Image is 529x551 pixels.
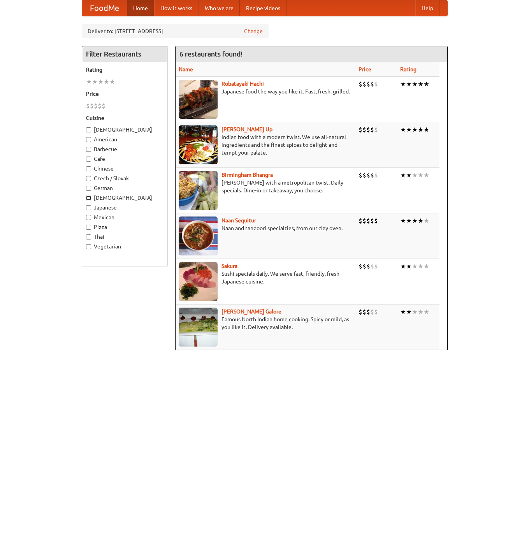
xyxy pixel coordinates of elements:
[424,171,429,180] li: ★
[374,262,378,271] li: $
[86,136,163,143] label: American
[179,217,218,255] img: naansequitur.jpg
[199,0,240,16] a: Who we are
[86,77,92,86] li: ★
[370,217,374,225] li: $
[359,262,362,271] li: $
[92,77,98,86] li: ★
[418,217,424,225] li: ★
[362,125,366,134] li: $
[424,217,429,225] li: ★
[221,81,264,87] a: Robatayaki Hachi
[406,262,412,271] li: ★
[179,50,243,58] ng-pluralize: 6 restaurants found!
[362,171,366,180] li: $
[370,262,374,271] li: $
[86,213,163,221] label: Mexican
[400,171,406,180] li: ★
[179,88,353,95] p: Japanese food the way you like it. Fast, fresh, grilled.
[179,262,218,301] img: sakura.jpg
[359,217,362,225] li: $
[86,174,163,182] label: Czech / Slovak
[370,171,374,180] li: $
[418,171,424,180] li: ★
[424,80,429,88] li: ★
[374,217,378,225] li: $
[370,80,374,88] li: $
[359,308,362,316] li: $
[362,80,366,88] li: $
[221,263,237,269] a: Sakura
[86,127,91,132] input: [DEMOGRAPHIC_DATA]
[86,223,163,231] label: Pizza
[400,308,406,316] li: ★
[86,157,91,162] input: Cafe
[86,114,163,122] h5: Cuisine
[86,234,91,239] input: Thai
[366,171,370,180] li: $
[86,165,163,173] label: Chinese
[412,125,418,134] li: ★
[98,102,102,110] li: $
[86,186,91,191] input: German
[362,308,366,316] li: $
[86,225,91,230] input: Pizza
[406,80,412,88] li: ★
[86,166,91,171] input: Chinese
[370,308,374,316] li: $
[94,102,98,110] li: $
[412,262,418,271] li: ★
[359,171,362,180] li: $
[362,262,366,271] li: $
[86,195,91,201] input: [DEMOGRAPHIC_DATA]
[366,262,370,271] li: $
[406,217,412,225] li: ★
[412,171,418,180] li: ★
[370,125,374,134] li: $
[374,80,378,88] li: $
[418,308,424,316] li: ★
[366,308,370,316] li: $
[412,308,418,316] li: ★
[374,308,378,316] li: $
[359,66,371,72] a: Price
[179,133,353,157] p: Indian food with a modern twist. We use all-natural ingredients and the finest spices to delight ...
[104,77,109,86] li: ★
[359,125,362,134] li: $
[86,184,163,192] label: German
[221,172,273,178] a: Birmingham Bhangra
[221,217,256,224] b: Naan Sequitur
[82,24,269,38] div: Deliver to: [STREET_ADDRESS]
[366,125,370,134] li: $
[179,315,353,331] p: Famous North Indian home cooking. Spicy or mild, as you like it. Delivery available.
[366,217,370,225] li: $
[221,308,281,315] a: [PERSON_NAME] Galore
[424,262,429,271] li: ★
[400,80,406,88] li: ★
[127,0,154,16] a: Home
[102,102,105,110] li: $
[415,0,439,16] a: Help
[366,80,370,88] li: $
[374,125,378,134] li: $
[179,171,218,210] img: bhangra.jpg
[86,176,91,181] input: Czech / Slovak
[418,262,424,271] li: ★
[109,77,115,86] li: ★
[86,215,91,220] input: Mexican
[82,0,127,16] a: FoodMe
[179,224,353,232] p: Naan and tandoori specialties, from our clay oven.
[86,205,91,210] input: Japanese
[82,46,167,62] h4: Filter Restaurants
[86,66,163,74] h5: Rating
[86,145,163,153] label: Barbecue
[179,270,353,285] p: Sushi specials daily. We serve fast, friendly, fresh Japanese cuisine.
[90,102,94,110] li: $
[400,217,406,225] li: ★
[406,308,412,316] li: ★
[86,233,163,241] label: Thai
[179,125,218,164] img: curryup.jpg
[86,204,163,211] label: Japanese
